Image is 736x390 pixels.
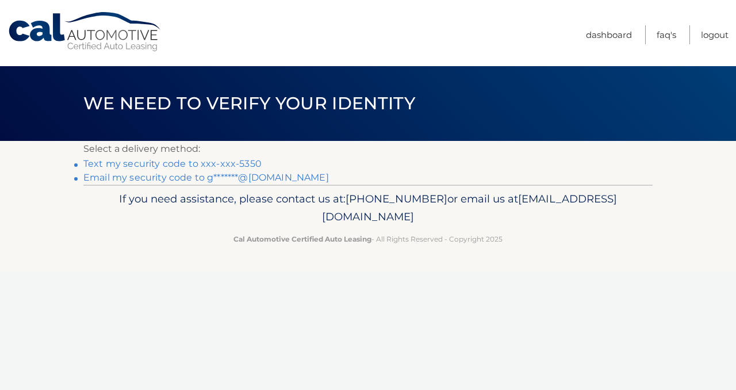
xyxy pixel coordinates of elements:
span: [PHONE_NUMBER] [346,192,447,205]
p: - All Rights Reserved - Copyright 2025 [91,233,645,245]
a: FAQ's [657,25,676,44]
span: We need to verify your identity [83,93,415,114]
a: Email my security code to g*******@[DOMAIN_NAME] [83,172,329,183]
a: Dashboard [586,25,632,44]
strong: Cal Automotive Certified Auto Leasing [233,235,371,243]
p: If you need assistance, please contact us at: or email us at [91,190,645,227]
a: Cal Automotive [7,12,163,52]
a: Logout [701,25,729,44]
p: Select a delivery method: [83,141,653,157]
a: Text my security code to xxx-xxx-5350 [83,158,262,169]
